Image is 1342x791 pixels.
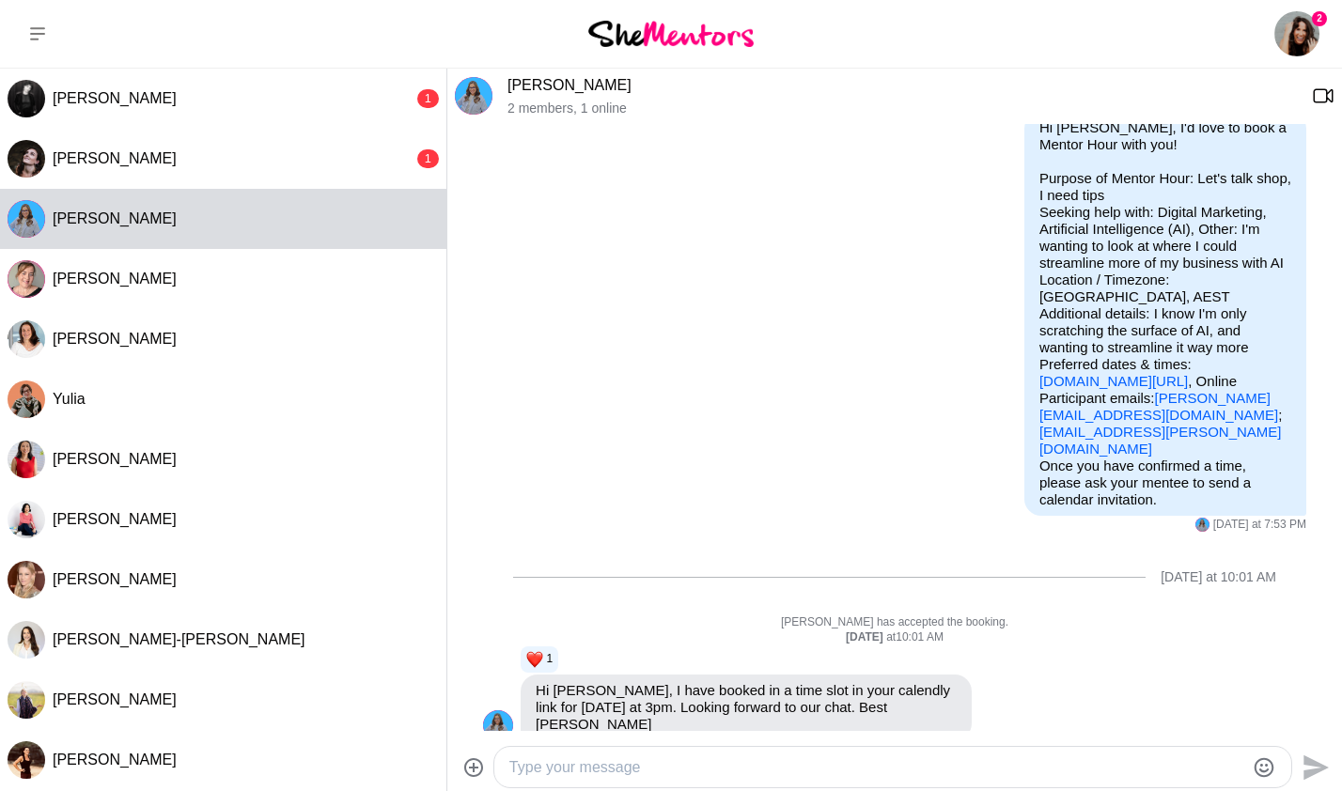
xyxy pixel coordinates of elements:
[526,652,553,667] button: Reactions: love
[1292,746,1334,788] button: Send
[417,149,439,168] div: 1
[483,710,513,740] img: M
[1039,424,1282,457] a: [EMAIL_ADDRESS][PERSON_NAME][DOMAIN_NAME]
[546,652,553,667] span: 1
[8,741,45,779] img: K
[8,681,45,719] img: J
[536,682,957,733] p: Hi [PERSON_NAME], I have booked in a time slot in your calendly link for [DATE] at 3pm. Looking f...
[846,630,886,644] strong: [DATE]
[8,380,45,418] img: Y
[8,260,45,298] img: R
[8,320,45,358] div: Tarisha Tourok
[1039,170,1291,458] p: Purpose of Mentor Hour: Let's talk shop, I need tips Seeking help with: Digital Marketing, Artifi...
[8,621,45,659] div: Janelle Kee-Sue
[8,561,45,598] div: Philippa Sutherland
[8,741,45,779] div: Kristy Eagleton
[8,320,45,358] img: T
[53,331,177,347] span: [PERSON_NAME]
[8,621,45,659] img: J
[509,756,1244,779] textarea: Type your message
[588,21,754,46] img: She Mentors Logo
[8,380,45,418] div: Yulia
[507,77,632,93] a: [PERSON_NAME]
[53,210,177,226] span: [PERSON_NAME]
[455,77,492,115] div: Mona Swarup
[8,80,45,117] div: Lior Albeck-Ripka
[8,200,45,238] img: M
[507,101,1297,116] p: 2 members , 1 online
[8,441,45,478] img: D
[53,150,177,166] span: [PERSON_NAME]
[483,710,513,740] div: Mona Swarup
[1253,756,1275,779] button: Emoji picker
[8,501,45,538] img: J
[53,391,86,407] span: Yulia
[1213,518,1306,533] time: 2025-09-04T09:53:22.578Z
[8,140,45,178] img: C
[1039,458,1291,508] p: Once you have confirmed a time, please ask your mentee to send a calendar invitation.
[8,80,45,117] img: L
[1312,11,1327,26] span: 2
[8,140,45,178] div: Casey Aubin
[8,501,45,538] div: Jolynne Rydz
[8,200,45,238] div: Mona Swarup
[53,631,305,647] span: [PERSON_NAME]-[PERSON_NAME]
[1274,11,1319,56] img: Taliah-Kate (TK) Byron
[521,644,979,675] div: Reaction list
[8,561,45,598] img: P
[53,451,177,467] span: [PERSON_NAME]
[1195,518,1209,532] img: M
[53,90,177,106] span: [PERSON_NAME]
[53,752,177,768] span: [PERSON_NAME]
[417,89,439,108] div: 1
[1161,569,1276,585] div: [DATE] at 10:01 AM
[53,271,177,287] span: [PERSON_NAME]
[483,615,1306,630] p: [PERSON_NAME] has accepted the booking.
[53,691,177,707] span: [PERSON_NAME]
[1039,373,1188,389] a: [DOMAIN_NAME][URL]
[53,571,177,587] span: [PERSON_NAME]
[8,441,45,478] div: Dr Missy Wolfman
[8,260,45,298] div: Ruth Slade
[8,681,45,719] div: Jaclyn Laytt
[1274,11,1319,56] a: Taliah-Kate (TK) Byron2
[455,77,492,115] img: M
[53,511,177,527] span: [PERSON_NAME]
[1039,390,1278,423] a: [PERSON_NAME][EMAIL_ADDRESS][DOMAIN_NAME]
[1195,518,1209,532] div: Mona Swarup
[1039,119,1291,153] p: Hi [PERSON_NAME], I'd love to book a Mentor Hour with you!
[483,630,1306,645] div: at 10:01 AM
